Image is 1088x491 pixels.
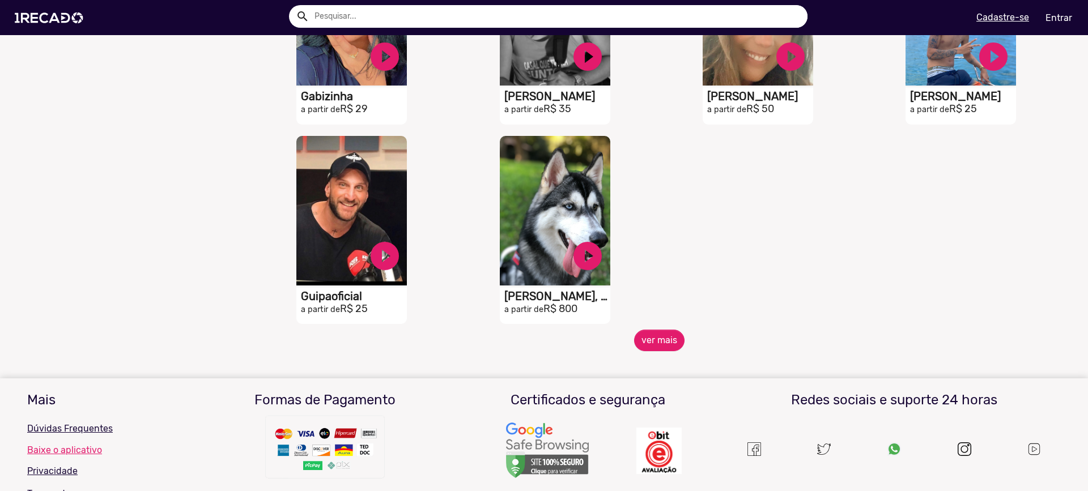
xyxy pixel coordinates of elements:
[306,5,807,28] input: Pesquisar...
[747,442,761,456] img: Um recado,1Recado,1 recado,vídeo de famosos,site para pagar famosos,vídeos e lives exclusivas de ...
[301,289,407,303] h1: Guipaoficial
[368,40,402,74] a: play_circle_filled
[504,289,610,303] h1: [PERSON_NAME], O Husky
[292,6,312,25] button: Example home icon
[263,413,388,486] img: Um recado,1Recado,1 recado,vídeo de famosos,site para pagar famosos,vídeos e lives exclusivas de ...
[571,40,605,74] a: play_circle_filled
[887,442,901,456] img: Um recado,1Recado,1 recado,vídeo de famosos,site para pagar famosos,vídeos e lives exclusivas de ...
[910,103,1016,116] h2: R$ 25
[707,89,813,103] h1: [PERSON_NAME]
[958,442,971,456] img: instagram.svg
[301,303,407,315] h2: R$ 25
[571,239,605,273] a: play_circle_filled
[301,305,340,314] small: a partir de
[910,105,949,114] small: a partir de
[636,428,682,475] img: Um recado,1Recado,1 recado,vídeo de famosos,site para pagar famosos,vídeos e lives exclusivas de ...
[976,40,1010,74] a: play_circle_filled
[1038,8,1079,28] a: Entrar
[1027,442,1042,456] img: Um recado,1Recado,1 recado,vídeo de famosos,site para pagar famosos,vídeos e lives exclusivas de ...
[465,392,711,408] h3: Certificados e segurança
[301,105,340,114] small: a partir de
[634,330,685,351] button: ver mais
[773,40,807,74] a: play_circle_filled
[27,422,185,436] p: Dúvidas Frequentes
[910,89,1016,103] h1: [PERSON_NAME]
[500,136,610,285] video: S1RECADO vídeos dedicados para fãs e empresas
[301,89,407,103] h1: Gabizinha
[504,89,610,103] h1: [PERSON_NAME]
[202,392,448,408] h3: Formas de Pagamento
[296,136,407,285] video: S1RECADO vídeos dedicados para fãs e empresas
[707,105,746,114] small: a partir de
[27,392,185,408] h3: Mais
[504,305,543,314] small: a partir de
[505,422,590,480] img: Um recado,1Recado,1 recado,vídeo de famosos,site para pagar famosos,vídeos e lives exclusivas de ...
[728,392,1061,408] h3: Redes sociais e suporte 24 horas
[504,105,543,114] small: a partir de
[707,103,813,116] h2: R$ 50
[368,239,402,273] a: play_circle_filled
[27,464,185,478] p: Privacidade
[504,103,610,116] h2: R$ 35
[504,303,610,315] h2: R$ 800
[296,10,309,23] mat-icon: Example home icon
[976,12,1029,23] u: Cadastre-se
[817,442,831,456] img: twitter.svg
[27,445,185,455] a: Baixe o aplicativo
[301,103,407,116] h2: R$ 29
